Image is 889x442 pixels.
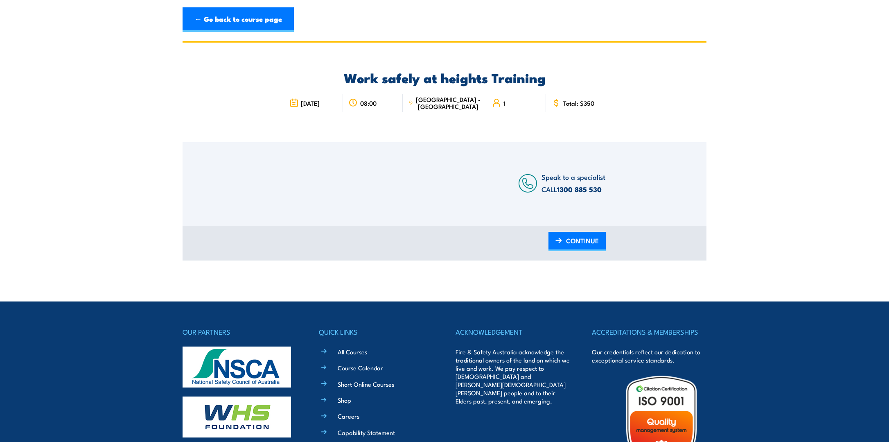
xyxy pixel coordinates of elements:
[566,230,599,252] span: CONTINUE
[338,428,395,437] a: Capability Statement
[360,100,377,107] span: 08:00
[183,326,297,338] h4: OUR PARTNERS
[301,100,320,107] span: [DATE]
[557,184,602,195] a: 1300 885 530
[183,397,291,437] img: whs-logo-footer
[456,348,570,405] p: Fire & Safety Australia acknowledge the traditional owners of the land on which we live and work....
[338,380,394,388] a: Short Online Courses
[338,412,359,420] a: Careers
[183,7,294,32] a: ← Go back to course page
[592,326,706,338] h4: ACCREDITATIONS & MEMBERSHIPS
[338,396,351,404] a: Shop
[548,232,606,251] a: CONTINUE
[563,100,594,107] span: Total: $350
[542,172,605,194] span: Speak to a specialist CALL
[415,96,481,110] span: [GEOGRAPHIC_DATA] - [GEOGRAPHIC_DATA]
[338,363,383,372] a: Course Calendar
[284,72,606,83] h2: Work safely at heights Training
[456,326,570,338] h4: ACKNOWLEDGEMENT
[319,326,433,338] h4: QUICK LINKS
[592,348,706,364] p: Our credentials reflect our dedication to exceptional service standards.
[338,347,367,356] a: All Courses
[503,100,505,107] span: 1
[183,347,291,388] img: nsca-logo-footer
